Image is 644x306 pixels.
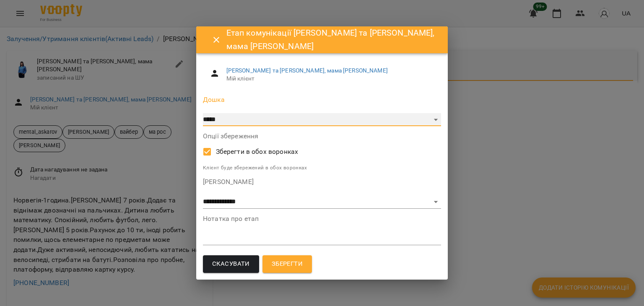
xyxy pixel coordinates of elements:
[212,259,250,270] span: Скасувати
[203,215,441,222] label: Нотатка про етап
[203,96,441,103] label: Дошка
[216,147,299,157] span: Зберегти в обох воронках
[203,179,441,185] label: [PERSON_NAME]
[262,255,312,273] button: Зберегти
[226,26,438,53] h6: Етап комунікації [PERSON_NAME] та [PERSON_NAME], мама [PERSON_NAME]
[203,164,441,172] p: Клієнт буде збережений в обох воронках
[206,30,226,50] button: Close
[226,75,434,83] span: Мій клієнт
[203,133,441,140] label: Опції збереження
[272,259,303,270] span: Зберегти
[203,255,259,273] button: Скасувати
[226,67,388,74] a: [PERSON_NAME] та [PERSON_NAME], мама [PERSON_NAME]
